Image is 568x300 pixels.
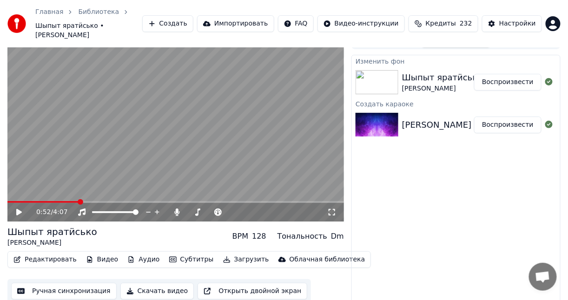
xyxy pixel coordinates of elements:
button: Видео [82,253,122,266]
div: Настройки [499,19,536,28]
button: Воспроизвести [474,117,542,133]
button: Загрузить [219,253,273,266]
button: Кредиты232 [409,15,478,32]
button: Воспроизвести [474,74,542,91]
div: / [36,208,59,217]
span: Кредиты [426,19,456,28]
div: Открытый чат [529,263,557,291]
div: Тональность [277,231,327,242]
div: Шыпыт яратӥсько [7,225,97,238]
button: Субтитры [165,253,218,266]
div: BPM [232,231,248,242]
span: 232 [460,19,472,28]
button: Открыть двойной экран [198,283,307,300]
nav: breadcrumb [35,7,142,40]
span: Шыпыт яратӥсько • [PERSON_NAME] [35,21,142,40]
div: Облачная библиотека [290,255,365,264]
div: Dm [331,231,344,242]
button: Создать [142,15,193,32]
span: 4:07 [53,208,67,217]
button: Скачать видео [120,283,194,300]
div: [PERSON_NAME] [7,238,97,248]
div: 128 [252,231,266,242]
div: [PERSON_NAME] [402,84,483,93]
div: Создать караоке [352,98,560,109]
button: FAQ [278,15,314,32]
img: youka [7,14,26,33]
span: 0:52 [36,208,51,217]
div: Шыпыт яратӥсько [402,71,483,84]
button: Аудио [124,253,163,266]
button: Ручная синхронизация [11,283,117,300]
a: Главная [35,7,63,17]
div: [PERSON_NAME] - Шыпыт яратӥсько [402,118,561,131]
button: Настройки [482,15,542,32]
button: Редактировать [10,253,80,266]
div: Изменить фон [352,55,560,66]
button: Импортировать [197,15,274,32]
button: Видео-инструкции [317,15,405,32]
a: Библиотека [78,7,119,17]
